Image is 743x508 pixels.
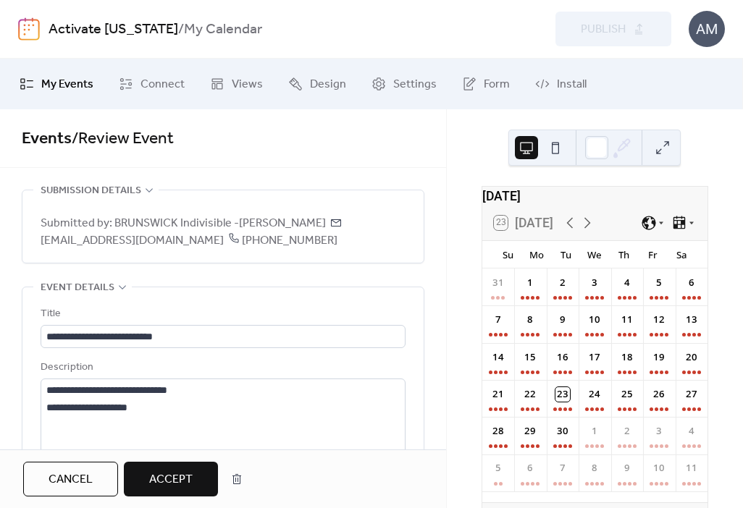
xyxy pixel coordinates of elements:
[684,461,699,475] div: 11
[555,387,570,402] div: 23
[620,461,634,475] div: 9
[124,462,218,496] button: Accept
[652,424,666,439] div: 3
[523,387,537,402] div: 22
[18,17,40,41] img: logo
[41,182,141,200] span: Submission details
[587,313,602,327] div: 10
[184,16,262,43] b: My Calendar
[393,76,437,93] span: Settings
[491,424,505,439] div: 28
[555,350,570,365] div: 16
[108,64,196,103] a: Connect
[523,276,537,290] div: 1
[555,424,570,439] div: 30
[652,350,666,365] div: 19
[494,241,523,268] div: Su
[652,461,666,475] div: 10
[667,241,696,268] div: Sa
[557,76,587,93] span: Install
[524,64,597,103] a: Install
[41,76,93,93] span: My Events
[580,241,609,268] div: We
[140,76,185,93] span: Connect
[555,276,570,290] div: 2
[310,76,346,93] span: Design
[224,229,337,252] span: [PHONE_NUMBER]
[41,305,403,323] div: Title
[587,387,602,402] div: 24
[491,461,505,475] div: 5
[652,313,666,327] div: 12
[491,276,505,290] div: 31
[652,276,666,290] div: 5
[23,462,118,496] button: Cancel
[22,123,72,155] a: Events
[199,64,274,103] a: Views
[482,187,708,206] div: [DATE]
[361,64,448,103] a: Settings
[49,471,93,488] span: Cancel
[491,387,505,402] div: 21
[523,350,537,365] div: 15
[451,64,521,103] a: Form
[232,76,263,93] span: Views
[523,313,537,327] div: 8
[72,123,174,155] span: / Review Event
[620,313,634,327] div: 11
[9,64,104,103] a: My Events
[523,241,552,268] div: Mo
[620,350,634,365] div: 18
[149,471,193,488] span: Accept
[684,313,699,327] div: 13
[652,387,666,402] div: 26
[609,241,638,268] div: Th
[41,279,114,297] span: Event details
[523,461,537,475] div: 6
[587,424,602,439] div: 1
[684,276,699,290] div: 6
[277,64,357,103] a: Design
[620,276,634,290] div: 4
[689,11,725,47] div: AM
[491,313,505,327] div: 7
[620,387,634,402] div: 25
[484,76,510,93] span: Form
[684,387,699,402] div: 27
[587,276,602,290] div: 3
[587,350,602,365] div: 17
[638,241,667,268] div: Fr
[555,313,570,327] div: 9
[620,424,634,439] div: 2
[41,359,403,376] div: Description
[178,16,184,43] b: /
[555,461,570,475] div: 7
[551,241,580,268] div: Tu
[41,215,406,250] span: Submitted by: BRUNSWICK Indivisible -[PERSON_NAME] [EMAIL_ADDRESS][DOMAIN_NAME]
[587,461,602,475] div: 8
[49,16,178,43] a: Activate [US_STATE]
[684,350,699,365] div: 20
[684,424,699,439] div: 4
[491,350,505,365] div: 14
[523,424,537,439] div: 29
